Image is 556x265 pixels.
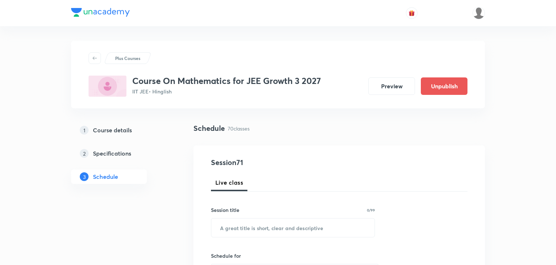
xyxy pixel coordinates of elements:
a: Company Logo [71,8,130,19]
p: Plus Courses [115,55,140,61]
h5: Schedule [93,172,118,181]
p: 1 [80,126,89,134]
p: 2 [80,149,89,158]
h5: Specifications [93,149,131,158]
button: avatar [406,7,418,19]
h3: Course On Mathematics for JEE Growth 3 2027 [132,76,321,86]
p: 3 [80,172,89,181]
input: A great title is short, clear and descriptive [211,218,375,237]
a: 2Specifications [71,146,170,161]
img: Company Logo [71,8,130,17]
p: IIT JEE • Hinglish [132,88,321,95]
h4: Session 71 [211,157,344,168]
a: 1Course details [71,123,170,137]
h4: Schedule [193,123,225,134]
h6: Session title [211,206,239,214]
p: 70 classes [228,125,250,132]
img: Vivek Patil [473,7,485,19]
h6: Schedule for [211,252,375,260]
img: avatar [408,10,415,16]
button: Preview [368,77,415,95]
img: DC719A43-8D07-4BAC-8094-C576BD2D8AE4_plus.png [89,76,126,97]
button: Unpublish [421,77,467,95]
p: 0/99 [367,208,375,212]
h5: Course details [93,126,132,134]
span: Live class [215,178,243,187]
